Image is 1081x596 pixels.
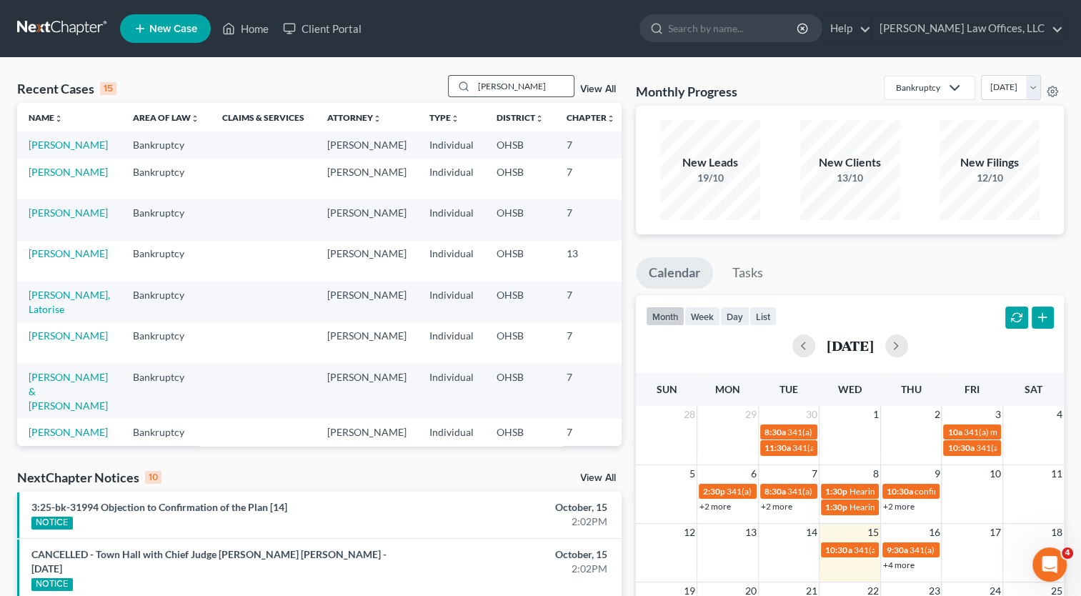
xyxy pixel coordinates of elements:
td: OHSB [485,282,555,322]
td: [PERSON_NAME] [316,241,418,282]
button: list [749,307,777,326]
div: NOTICE [31,517,73,530]
span: 8:30a [764,486,786,497]
span: 341(a) meeting for [PERSON_NAME] & [PERSON_NAME] [787,427,1001,437]
span: 16 [927,524,941,541]
i: unfold_more [607,114,615,123]
span: 341(a) meeting for [PERSON_NAME] [787,486,925,497]
a: [PERSON_NAME] [29,139,108,151]
div: New Leads [660,154,760,171]
h3: Monthly Progress [636,83,737,100]
span: 13 [744,524,758,541]
i: unfold_more [54,114,63,123]
a: Help [823,16,871,41]
td: Individual [418,364,485,419]
span: 15 [866,524,880,541]
div: New Clients [800,154,900,171]
a: View All [580,84,616,94]
a: Client Portal [276,16,369,41]
span: 5 [688,465,697,482]
span: 341(a) meeting for [PERSON_NAME] [853,545,991,555]
span: 29 [744,406,758,423]
span: 1:30p [825,486,847,497]
div: 10 [145,471,161,484]
td: [PERSON_NAME] [316,199,418,240]
span: 7 [810,465,819,482]
span: New Case [149,24,197,34]
a: [PERSON_NAME] [29,247,108,259]
input: Search by name... [668,15,799,41]
td: Bankruptcy [121,322,211,363]
td: Bankruptcy [121,199,211,240]
a: 3:25-bk-31994 Objection to Confirmation of the Plan [14] [31,501,287,513]
span: Hearing for [PERSON_NAME] [849,502,960,512]
td: OHSB [485,159,555,199]
span: Sun [657,383,677,395]
div: 2:02PM [425,562,607,576]
td: 7 [555,159,627,199]
a: Chapterunfold_more [567,112,615,123]
a: Typeunfold_more [429,112,459,123]
span: 10:30a [887,486,913,497]
td: [PERSON_NAME] [316,419,418,460]
td: Bankruptcy [121,419,211,460]
div: 15 [100,82,116,95]
iframe: Intercom live chat [1032,547,1067,582]
a: [PERSON_NAME], Latorise [29,289,110,315]
td: Individual [418,419,485,460]
h2: [DATE] [827,338,874,353]
td: OHSB [485,241,555,282]
span: 4 [1055,406,1064,423]
div: Bankruptcy [896,81,940,94]
span: 14 [804,524,819,541]
td: Individual [418,131,485,158]
span: Wed [838,383,862,395]
span: 9:30a [887,545,908,555]
td: [PERSON_NAME] [316,364,418,419]
span: 28 [682,406,697,423]
span: 8:30a [764,427,786,437]
td: OHSB [485,419,555,460]
span: 2 [932,406,941,423]
button: week [684,307,720,326]
a: Home [215,16,276,41]
span: 2:30p [703,486,725,497]
a: [PERSON_NAME] [29,426,108,438]
span: 17 [988,524,1002,541]
a: +2 more [699,501,731,512]
a: Districtunfold_more [497,112,544,123]
span: 341(a) meeting for [PERSON_NAME] [792,442,930,453]
span: Hearing for [PERSON_NAME] [849,486,960,497]
span: 8 [872,465,880,482]
span: 12 [682,524,697,541]
span: 10:30a [947,442,974,453]
td: Bankruptcy [121,159,211,199]
i: unfold_more [535,114,544,123]
span: 11:30a [764,442,791,453]
div: 19/10 [660,171,760,185]
a: Calendar [636,257,713,289]
span: 11 [1050,465,1064,482]
a: +2 more [761,501,792,512]
td: Bankruptcy [121,282,211,322]
span: 10a [947,427,962,437]
div: 12/10 [940,171,1040,185]
td: OHSB [485,131,555,158]
td: 7 [555,199,627,240]
td: Individual [418,241,485,282]
button: month [646,307,684,326]
span: Thu [901,383,922,395]
span: Tue [779,383,798,395]
th: Claims & Services [211,103,316,131]
input: Search by name... [474,76,574,96]
a: Tasks [719,257,776,289]
span: Mon [715,383,740,395]
span: 30 [804,406,819,423]
span: 6 [749,465,758,482]
span: Sat [1025,383,1042,395]
i: unfold_more [373,114,382,123]
td: Bankruptcy [121,241,211,282]
span: 1 [872,406,880,423]
td: Bankruptcy [121,364,211,419]
span: 10 [988,465,1002,482]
